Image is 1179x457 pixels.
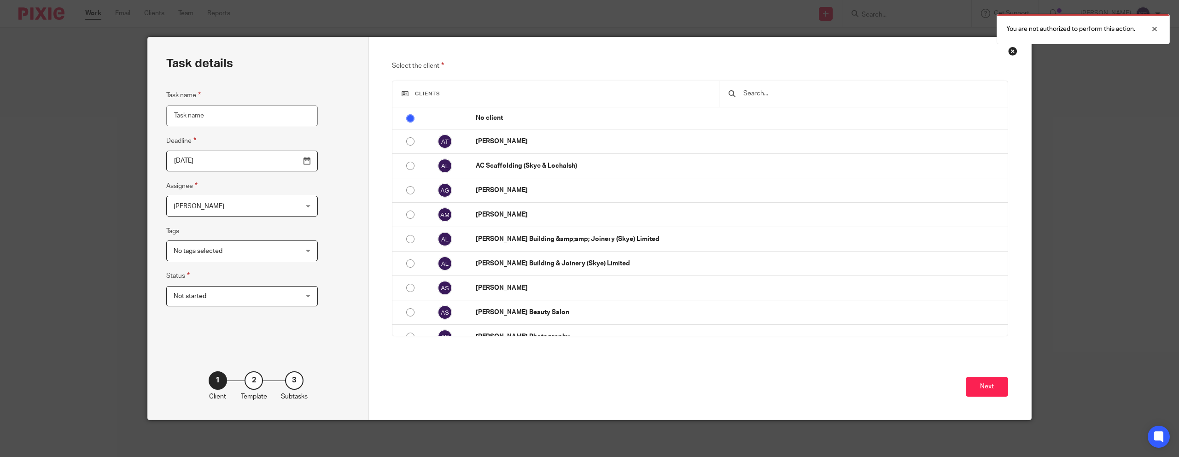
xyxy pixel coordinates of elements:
input: Task name [166,105,318,126]
img: svg%3E [438,183,452,198]
span: Clients [415,91,440,96]
p: [PERSON_NAME] Building &amp;amp; Joinery (Skye) Limited [476,234,1003,244]
p: [PERSON_NAME] [476,137,1003,146]
p: [PERSON_NAME] Photography [476,332,1003,341]
img: svg%3E [438,281,452,295]
img: svg%3E [438,232,452,246]
span: Not started [174,293,206,299]
div: 1 [209,371,227,390]
div: 2 [245,371,263,390]
label: Status [166,270,190,281]
label: Task name [166,90,201,100]
div: Close this dialog window [1008,47,1017,56]
img: svg%3E [438,207,452,222]
p: AC Scaffolding (Skye & Lochalsh) [476,161,1003,170]
label: Deadline [166,135,196,146]
img: svg%3E [438,134,452,149]
div: 3 [285,371,304,390]
p: No client [476,113,1003,123]
span: [PERSON_NAME] [174,203,224,210]
p: You are not authorized to perform this action. [1006,24,1135,34]
p: [PERSON_NAME] [476,210,1003,219]
img: svg%3E [438,329,452,344]
label: Tags [166,227,179,236]
span: No tags selected [174,248,222,254]
p: [PERSON_NAME] [476,186,1003,195]
input: Search... [742,88,998,99]
img: svg%3E [438,305,452,320]
img: svg%3E [438,158,452,173]
p: Select the client [392,60,1009,71]
input: Pick a date [166,151,318,171]
p: [PERSON_NAME] Beauty Salon [476,308,1003,317]
p: [PERSON_NAME] Building & Joinery (Skye) Limited [476,259,1003,268]
h2: Task details [166,56,233,71]
img: svg%3E [438,256,452,271]
p: [PERSON_NAME] [476,283,1003,293]
button: Next [966,377,1008,397]
label: Assignee [166,181,198,191]
p: Subtasks [281,392,308,401]
p: Template [241,392,267,401]
p: Client [209,392,226,401]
